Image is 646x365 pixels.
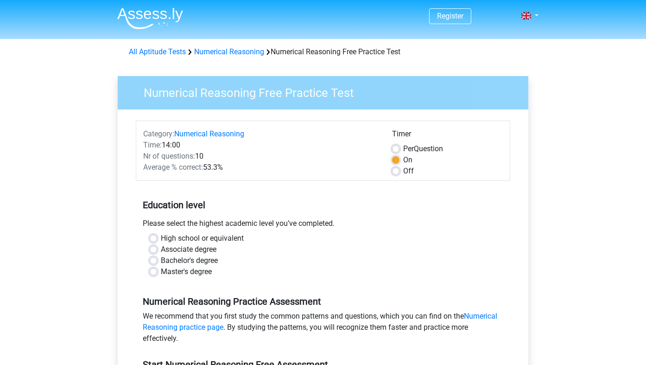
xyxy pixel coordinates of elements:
a: Numerical Reasoning [194,47,264,56]
label: Bachelor's degree [161,255,218,266]
label: Associate degree [161,244,216,255]
label: High school or equivalent [161,233,244,244]
span: Average % correct: [143,163,203,172]
a: Register [437,12,463,20]
h5: Education level [143,196,503,214]
label: Master's degree [161,266,212,277]
div: 53.3% [136,162,385,173]
div: Numerical Reasoning Free Practice Test [125,46,521,58]
div: We recommend that you first study the common patterns and questions, which you can find on the . ... [136,311,510,348]
span: Time: [143,141,162,149]
a: All Aptitude Tests [129,47,186,56]
div: 14:00 [136,140,385,151]
label: Question [403,143,443,154]
img: Assessly [117,7,183,29]
div: Timer [392,128,503,143]
h3: Numerical Reasoning Free Practice Test [133,82,521,100]
div: 10 [136,151,385,162]
h5: Numerical Reasoning Practice Assessment [143,296,503,307]
span: Per [403,144,414,153]
span: Nr of questions: [143,152,195,160]
label: Off [403,166,414,177]
a: Numerical Reasoning [174,129,244,138]
label: On [403,154,412,166]
div: Please select the highest academic level you’ve completed. [136,218,510,233]
span: Category: [143,129,174,138]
